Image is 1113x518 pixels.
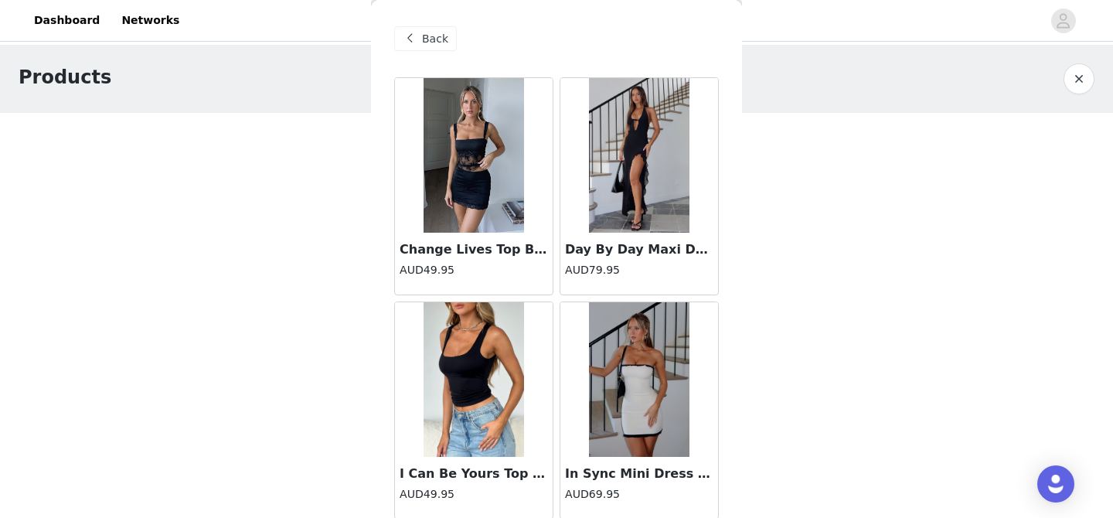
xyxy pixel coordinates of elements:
h3: I Can Be Yours Top Black [400,465,548,483]
h4: AUD79.95 [565,262,713,278]
h1: Products [19,63,111,91]
img: Change Lives Top Black [424,78,524,233]
h4: AUD49.95 [400,262,548,278]
span: Back [422,31,448,47]
h3: Day By Day Maxi Dress Black [565,240,713,259]
h3: In Sync Mini Dress Cream [565,465,713,483]
img: I Can Be Yours Top Black [424,302,524,457]
img: In Sync Mini Dress Cream [589,302,689,457]
a: Networks [112,3,189,38]
div: Open Intercom Messenger [1037,465,1074,503]
div: avatar [1056,9,1070,33]
h4: AUD49.95 [400,486,548,503]
h3: Change Lives Top Black [400,240,548,259]
a: Dashboard [25,3,109,38]
img: Day By Day Maxi Dress Black [589,78,689,233]
h4: AUD69.95 [565,486,713,503]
